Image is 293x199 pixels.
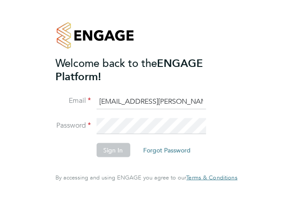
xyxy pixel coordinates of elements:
[55,56,228,83] h2: ENGAGE Platform!
[136,143,198,157] button: Forgot Password
[186,174,237,181] a: Terms & Conditions
[96,94,206,109] input: Enter your work email...
[55,174,237,181] span: By accessing and using ENGAGE you agree to our
[55,56,157,70] span: Welcome back to the
[55,96,91,105] label: Email
[96,143,130,157] button: Sign In
[55,121,91,130] label: Password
